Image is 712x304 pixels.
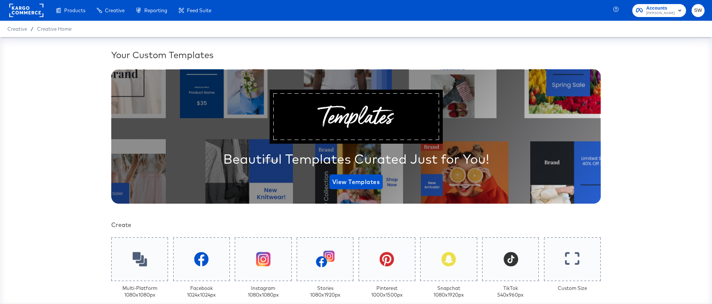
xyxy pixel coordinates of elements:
div: Beautiful Templates Curated Just for You! [223,150,489,168]
div: Facebook 1024 x 1024 px [187,285,216,298]
div: Multi-Platform 1080 x 1080 px [122,285,157,298]
button: Accounts[PERSON_NAME] [632,4,686,17]
span: Feed Suite [187,7,211,13]
div: TikTok 540 x 960 px [497,285,524,298]
div: Your Custom Templates [111,49,601,61]
div: Pinterest 1000 x 1500 px [371,285,403,298]
span: [PERSON_NAME] [646,10,675,16]
div: Snapchat 1080 x 1920 px [434,285,464,298]
span: Products [64,7,85,13]
div: Create [111,221,601,229]
span: Creative [105,7,125,13]
span: Creative [7,26,27,32]
span: Reporting [144,7,167,13]
span: Accounts [646,4,675,12]
div: Stories 1080 x 1920 px [310,285,340,298]
div: Instagram 1080 x 1080 px [248,285,279,298]
button: View Templates [329,174,383,189]
span: SW [695,6,702,15]
a: Creative Home [37,26,72,32]
div: Custom Size [558,285,587,292]
button: SW [692,4,705,17]
span: / [27,26,37,32]
span: View Templates [332,177,380,187]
